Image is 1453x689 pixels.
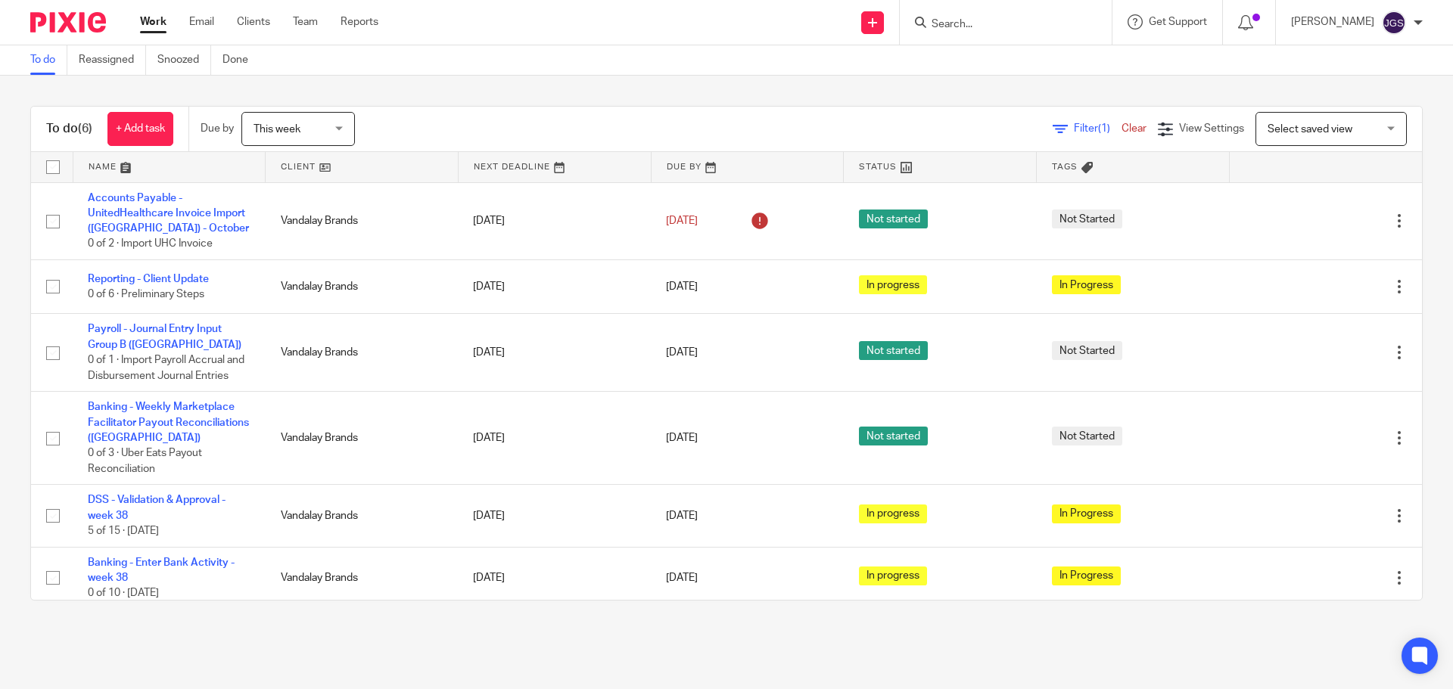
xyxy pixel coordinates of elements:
[88,289,204,299] span: 0 of 6 · Preliminary Steps
[30,12,106,33] img: Pixie
[458,392,651,485] td: [DATE]
[458,547,651,609] td: [DATE]
[1052,275,1121,294] span: In Progress
[859,209,928,228] span: Not started
[1149,17,1207,27] span: Get Support
[859,275,927,294] span: In progress
[140,14,166,29] a: Work
[1052,163,1078,171] span: Tags
[666,216,698,226] span: [DATE]
[88,355,244,381] span: 0 of 1 · Import Payroll Accrual and Disbursement Journal Entries
[859,427,928,445] span: Not started
[88,324,241,349] a: Payroll - Journal Entry Input Group B ([GEOGRAPHIC_DATA])
[1074,123,1122,134] span: Filter
[666,511,698,521] span: [DATE]
[157,45,211,75] a: Snoozed
[201,121,234,136] p: Due by
[1052,209,1122,228] span: Not Started
[88,495,226,520] a: DSS - Validation & Approval - week 38
[88,588,159,598] span: 0 of 10 · [DATE]
[458,260,651,314] td: [DATE]
[88,274,209,284] a: Reporting - Client Update
[1052,566,1121,585] span: In Progress
[266,547,459,609] td: Vandalay Brands
[666,433,698,443] span: [DATE]
[458,314,651,392] td: [DATE]
[1382,11,1406,35] img: svg%3E
[266,392,459,485] td: Vandalay Brands
[1179,123,1244,134] span: View Settings
[666,347,698,358] span: [DATE]
[107,112,173,146] a: + Add task
[1052,427,1122,445] span: Not Started
[266,485,459,547] td: Vandalay Brands
[1098,123,1110,134] span: (1)
[341,14,378,29] a: Reports
[189,14,214,29] a: Email
[859,341,928,360] span: Not started
[266,314,459,392] td: Vandalay Brands
[458,182,651,260] td: [DATE]
[1052,341,1122,360] span: Not Started
[1052,504,1121,523] span: In Progress
[46,121,92,137] h1: To do
[266,260,459,314] td: Vandalay Brands
[88,402,249,443] a: Banking - Weekly Marketplace Facilitator Payout Reconciliations ([GEOGRAPHIC_DATA])
[293,14,318,29] a: Team
[30,45,67,75] a: To do
[78,123,92,135] span: (6)
[237,14,270,29] a: Clients
[88,239,213,250] span: 0 of 2 · Import UHC Invoice
[666,573,698,583] span: [DATE]
[930,18,1066,32] input: Search
[254,124,300,135] span: This week
[1122,123,1147,134] a: Clear
[88,526,159,536] span: 5 of 15 · [DATE]
[666,281,698,292] span: [DATE]
[458,485,651,547] td: [DATE]
[79,45,146,75] a: Reassigned
[266,182,459,260] td: Vandalay Brands
[1268,124,1352,135] span: Select saved view
[1291,14,1374,29] p: [PERSON_NAME]
[88,448,202,474] span: 0 of 3 · Uber Eats Payout Reconciliation
[88,193,249,234] a: Accounts Payable - UnitedHealthcare Invoice Import ([GEOGRAPHIC_DATA]) - October
[222,45,260,75] a: Done
[859,504,927,523] span: In progress
[859,566,927,585] span: In progress
[88,557,235,583] a: Banking - Enter Bank Activity - week 38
